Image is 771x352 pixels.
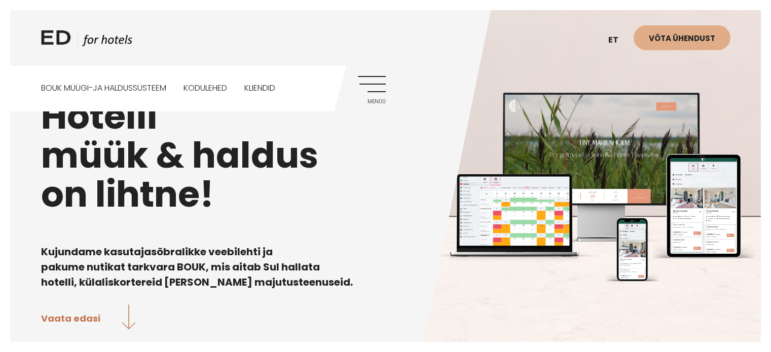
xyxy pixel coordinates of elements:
[41,304,136,331] a: Vaata edasi
[358,76,386,104] a: Menüü
[41,66,166,111] a: BOUK MÜÜGI-JA HALDUSSÜSTEEM
[41,97,730,214] h1: Hotelli müük & haldus on lihtne!
[634,25,730,50] a: Võta ühendust
[183,66,227,111] a: Kodulehed
[603,28,634,53] a: et
[244,66,275,111] a: Kliendid
[41,245,353,289] b: Kujundame kasutajasõbralikke veebilehti ja pakume nutikat tarkvara BOUK, mis aitab Sul hallata ho...
[41,28,132,53] a: ED HOTELS
[358,99,386,105] span: Menüü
